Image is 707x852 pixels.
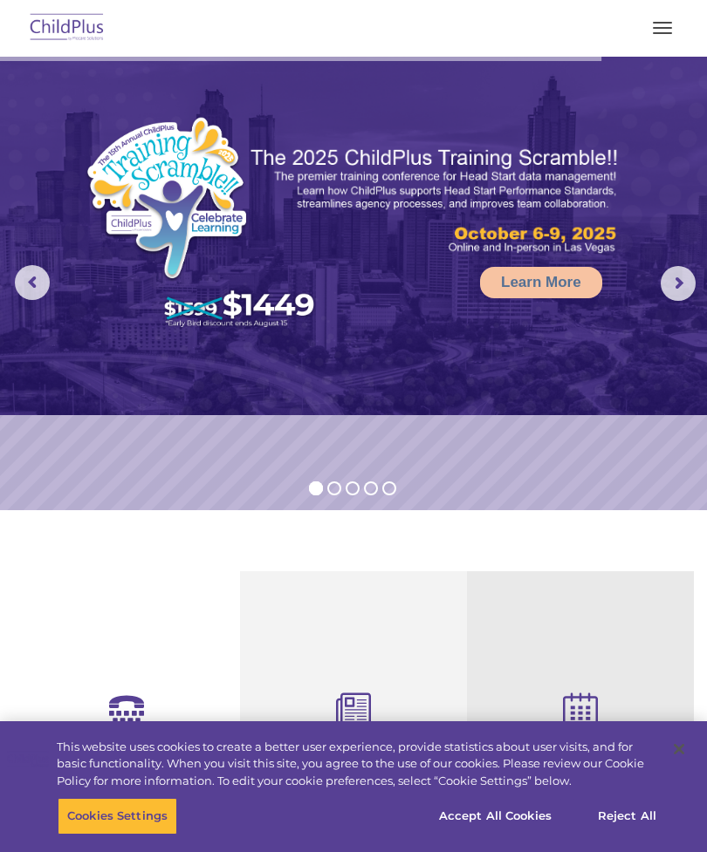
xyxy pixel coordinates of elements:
button: Cookies Settings [58,798,177,835]
button: Reject All [573,798,682,835]
button: Accept All Cookies [429,798,561,835]
button: Close [660,730,698,768]
div: This website uses cookies to create a better user experience, provide statistics about user visit... [57,739,658,790]
img: ChildPlus by Procare Solutions [26,8,108,49]
a: Learn More [480,267,602,298]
